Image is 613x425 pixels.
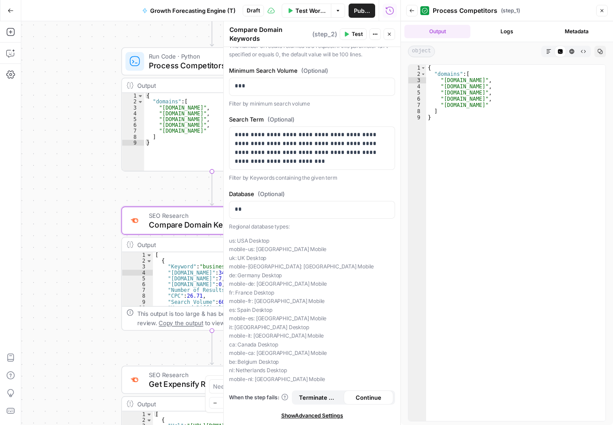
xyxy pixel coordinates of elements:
[229,99,395,108] p: Filter by minimum search volume
[129,216,140,226] img: zn8kcn4lc16eab7ly04n2pykiy7x
[258,189,285,198] span: (Optional)
[281,412,343,420] span: Show Advanced Settings
[229,25,310,43] textarea: Compare Domain Keywords
[137,81,271,90] div: Output
[122,252,153,258] div: 1
[408,83,426,90] div: 4
[408,114,426,121] div: 9
[137,399,271,409] div: Output
[356,393,381,402] span: Continue
[149,211,270,220] span: SEO Research
[122,140,144,146] div: 9
[122,287,153,293] div: 7
[408,108,426,114] div: 8
[210,12,214,46] g: Edge from start to step_1
[229,42,395,59] p: The number of results returned to a request. If this parameter isn't specified or equals 0, the d...
[122,411,153,417] div: 1
[121,207,303,331] div: SEO ResearchCompare Domain KeywordsStep 2Output[ { "Keyword":"business credit cards", "[DOMAIN_NA...
[247,7,260,15] span: Draft
[137,93,144,99] span: Toggle code folding, rows 1 through 9
[122,105,144,110] div: 3
[408,46,435,57] span: object
[149,219,270,230] span: Compare Domain Keywords
[122,264,153,270] div: 3
[122,258,153,264] div: 2
[352,30,363,38] span: Test
[149,59,272,71] span: Process Competitors
[137,4,241,18] button: Growth Forecasting Engine (T)
[122,116,144,122] div: 5
[121,47,303,172] div: Run Code · PythonProcess CompetitorsStep 1Output{ "domains":[ "[DOMAIN_NAME]", "[DOMAIN_NAME]", "...
[543,25,609,38] button: Metadata
[421,65,426,71] span: Toggle code folding, rows 1 through 9
[229,394,288,401] a: When the step fails:
[408,96,426,102] div: 6
[149,378,270,390] span: Get Expensify Rankings
[340,28,367,40] button: Test
[421,71,426,77] span: Toggle code folding, rows 2 through 8
[312,30,337,39] span: ( step_2 )
[149,51,272,61] span: Run Code · Python
[354,6,370,15] span: Publish
[408,71,426,77] div: 2
[229,66,395,75] label: Minimum Search Volume
[301,66,328,75] span: (Optional)
[137,240,271,249] div: Output
[210,171,214,205] g: Edge from step_1 to step_2
[122,134,144,140] div: 8
[159,319,203,327] span: Copy the output
[229,189,395,198] label: Database
[122,281,153,287] div: 6
[501,7,520,15] span: ( step_1 )
[404,25,470,38] button: Output
[408,102,426,108] div: 7
[150,6,236,15] span: Growth Forecasting Engine (T)
[433,6,497,15] span: Process Competitors
[268,115,295,124] span: (Optional)
[229,236,395,384] p: us: USA Desktop mobile-us: [GEOGRAPHIC_DATA] Mobile uk: UK Desktop mobile-[GEOGRAPHIC_DATA]: [GEO...
[122,270,153,275] div: 4
[146,258,152,264] span: Toggle code folding, rows 2 through 12
[210,331,214,365] g: Edge from step_2 to step_8
[122,299,153,305] div: 9
[474,25,540,38] button: Logs
[408,77,426,83] div: 3
[122,99,144,105] div: 2
[122,93,144,99] div: 1
[129,375,140,385] img: p4kt2d9mz0di8532fmfgvfq6uqa0
[146,417,152,423] span: Toggle code folding, rows 2 through 12
[229,222,395,231] p: Regional database types:
[408,90,426,96] div: 5
[122,275,153,281] div: 5
[122,110,144,116] div: 4
[294,390,344,405] button: Terminate Workflow
[122,293,153,299] div: 8
[229,173,395,182] p: Filter by Keywords containing the given term
[122,417,153,423] div: 2
[137,99,144,105] span: Toggle code folding, rows 2 through 8
[282,4,331,18] button: Test Workflow
[349,4,375,18] button: Publish
[295,6,326,15] span: Test Workflow
[146,252,152,258] span: Toggle code folding, rows 1 through 2741
[299,393,338,402] span: Terminate Workflow
[137,309,298,327] div: This output is too large & has been abbreviated for review. to view the full content.
[122,128,144,134] div: 7
[122,122,144,128] div: 6
[149,370,270,379] span: SEO Research
[408,65,426,71] div: 1
[229,115,395,124] label: Search Term
[146,411,152,417] span: Toggle code folding, rows 1 through 2741
[122,305,153,311] div: 10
